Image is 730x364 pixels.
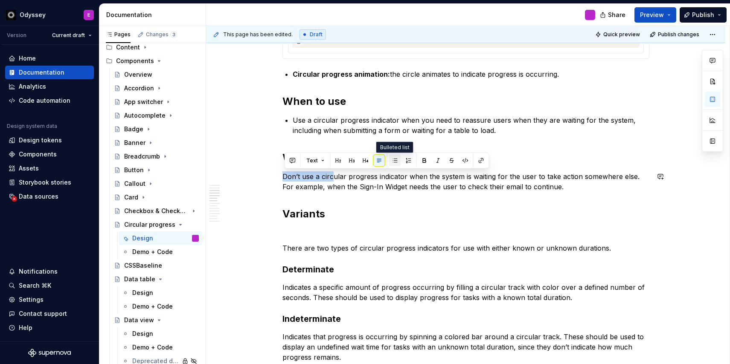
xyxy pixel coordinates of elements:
[132,289,153,297] div: Design
[119,300,202,313] a: Demo + Code
[87,12,90,18] div: E
[111,109,202,122] a: Autocomplete
[5,52,94,65] a: Home
[293,70,390,78] strong: Circular progress animation:
[111,177,202,191] a: Callout
[5,162,94,175] a: Assets
[124,125,143,133] div: Badge
[106,31,131,38] div: Pages
[608,11,625,19] span: Share
[119,231,202,245] a: Design
[19,324,32,332] div: Help
[5,321,94,335] button: Help
[111,122,202,136] a: Badge
[102,54,202,68] div: Components
[19,96,70,105] div: Code automation
[282,95,649,108] h2: When to use
[5,176,94,189] a: Storybook stories
[111,191,202,204] a: Card
[282,151,649,165] h2: When not to use
[6,10,16,20] img: c755af4b-9501-4838-9b3a-04de1099e264.png
[170,31,177,38] span: 3
[5,94,94,107] a: Code automation
[111,313,202,327] a: Data view
[124,316,154,324] div: Data view
[19,178,71,187] div: Storybook stories
[282,207,649,221] h2: Variants
[692,11,714,19] span: Publish
[302,155,329,167] button: Text
[603,31,640,38] span: Quick preview
[282,243,649,253] p: There are two types of circular progress indicators for use with either known or unknown durations.
[124,152,160,161] div: Breadcrumb
[119,286,202,300] a: Design
[640,11,664,19] span: Preview
[282,263,649,275] h3: Determinate
[111,68,202,81] a: Overview
[116,57,154,65] div: Components
[111,81,202,95] a: Accordion
[132,329,153,338] div: Design
[7,32,26,39] div: Version
[124,111,166,120] div: Autocomplete
[124,139,145,147] div: Banner
[124,207,189,215] div: Checkbox & Checkbox group
[106,11,202,19] div: Documentation
[124,98,163,106] div: App switcher
[2,6,97,24] button: OdysseyE
[28,349,71,357] svg: Supernova Logo
[5,307,94,321] button: Contact support
[5,279,94,292] button: Search ⌘K
[116,43,140,52] div: Content
[19,281,51,290] div: Search ⌘K
[132,343,173,352] div: Demo + Code
[19,82,46,91] div: Analytics
[5,133,94,147] a: Design tokens
[5,190,94,203] a: Data sources
[19,267,58,276] div: Notifications
[52,32,85,39] span: Current draft
[5,265,94,278] button: Notifications
[376,142,413,153] div: Bulleted list
[647,29,703,40] button: Publish changes
[111,204,202,218] a: Checkbox & Checkbox group
[124,84,154,92] div: Accordion
[19,295,44,304] div: Settings
[124,220,175,229] div: Circular progress
[20,11,46,19] div: Odyssey
[19,136,62,144] div: Design tokens
[111,272,202,286] a: Data table
[680,7,727,23] button: Publish
[111,150,202,163] a: Breadcrumb
[19,192,58,201] div: Data sources
[293,115,649,136] p: Use a circular progress indicator when you need to reassure users when they are waiting for the s...
[119,341,202,354] a: Demo + Code
[282,332,649,362] p: Indicates that progress is occurring by spinning a colored bar around a circular track. These sho...
[124,193,138,202] div: Card
[19,309,67,318] div: Contact support
[111,259,202,272] a: CSSBaseline
[124,166,144,174] div: Button
[5,66,94,79] a: Documentation
[132,234,153,243] div: Design
[132,302,173,311] div: Demo + Code
[102,40,202,54] div: Content
[306,157,318,164] span: Text
[5,80,94,93] a: Analytics
[111,136,202,150] a: Banner
[124,261,162,270] div: CSSBaseline
[634,7,676,23] button: Preview
[223,31,293,38] span: This page has been edited.
[293,69,649,79] p: the circle animates to indicate progress is occurring.
[111,218,202,231] a: Circular progress
[119,327,202,341] a: Design
[282,282,649,303] p: Indicates a specific amount of progress occurring by filling a circular track with color over a d...
[48,29,96,41] button: Current draft
[124,179,145,188] div: Callout
[19,164,39,173] div: Assets
[132,248,173,256] div: Demo + Code
[7,123,57,130] div: Design system data
[124,70,152,79] div: Overview
[119,245,202,259] a: Demo + Code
